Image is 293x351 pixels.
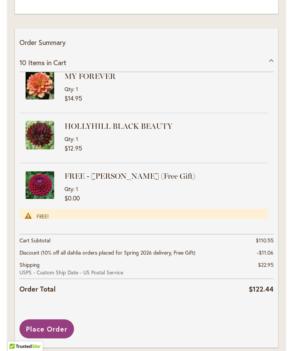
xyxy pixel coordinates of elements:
[19,283,56,294] strong: Order Total
[249,284,274,293] span: $122.44
[19,58,26,67] span: 10
[258,261,274,268] span: $22.95
[19,269,242,276] span: USPS - Custom Ship Date - US Postal Service
[26,71,54,99] img: MY FOREVER
[26,324,68,333] span: Place Order
[76,185,78,192] span: 1
[64,185,73,192] span: Qty
[6,324,27,345] iframe: Launch Accessibility Center
[19,38,274,48] p: Order Summary
[26,171,54,199] img: IVANETTI (Free Gift)
[64,121,266,131] strong: HOLLYHILL BLACK BEAUTY
[19,319,74,338] button: Place Order
[76,85,78,93] span: 1
[64,135,73,143] span: Qty
[76,135,78,143] span: 1
[64,144,82,152] span: $12.95
[256,237,274,244] span: $110.55
[19,261,40,268] span: Shipping
[64,194,80,202] span: $0.00
[28,58,66,67] span: Items in Cart
[64,85,73,93] span: Qty
[64,94,82,102] span: $14.95
[37,213,260,220] div: FREE!
[257,249,274,256] span: -$11.06
[19,234,242,247] th: Cart Subtotal
[64,71,266,82] strong: MY FOREVER
[19,249,195,256] span: Discount (10% off all dahlia orders placed for Spring 2026 delivery, Free Gift)
[64,171,266,181] strong: FREE - [PERSON_NAME] (Free Gift)
[26,121,54,149] img: HOLLYHILL BLACK BEAUTY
